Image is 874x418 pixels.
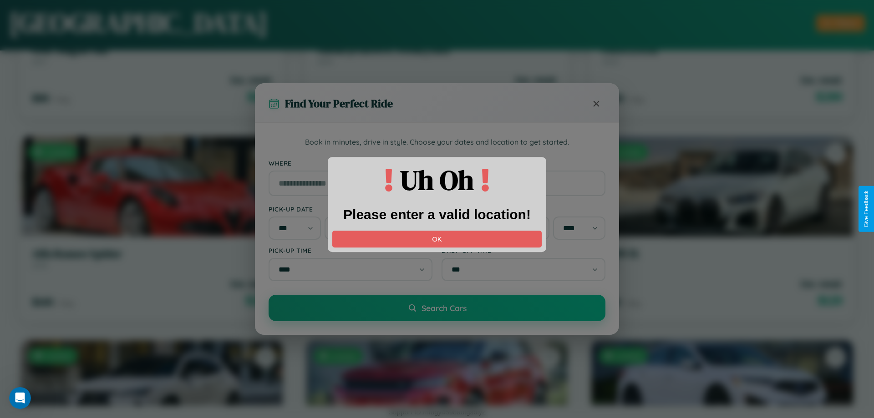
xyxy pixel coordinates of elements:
label: Where [269,159,605,167]
label: Drop-off Date [442,205,605,213]
label: Pick-up Date [269,205,432,213]
p: Book in minutes, drive in style. Choose your dates and location to get started. [269,136,605,148]
label: Drop-off Time [442,247,605,254]
label: Pick-up Time [269,247,432,254]
h3: Find Your Perfect Ride [285,96,393,111]
span: Search Cars [422,303,467,313]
